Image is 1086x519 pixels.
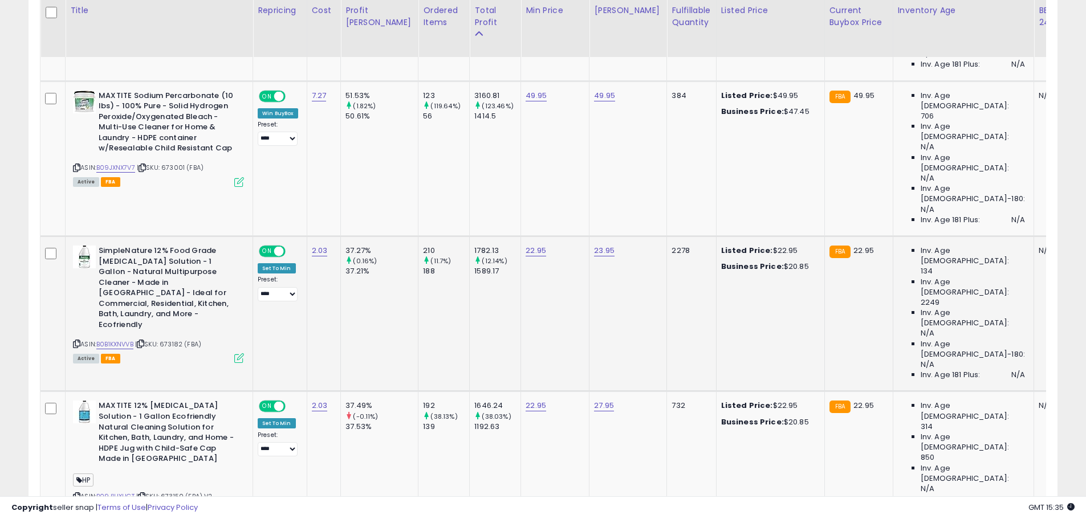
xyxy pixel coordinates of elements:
span: Inv. Age 181 Plus: [921,59,981,70]
span: N/A [921,142,934,152]
div: 37.53% [345,422,418,432]
a: Terms of Use [97,502,146,513]
span: Inv. Age [DEMOGRAPHIC_DATA]: [921,121,1025,142]
div: 1589.17 [474,266,520,276]
span: Inv. Age 181 Plus: [921,215,981,225]
div: $20.85 [721,417,816,427]
span: N/A [921,328,934,338]
a: 2.03 [312,400,328,411]
span: Inv. Age [DEMOGRAPHIC_DATA]: [921,246,1025,266]
span: All listings currently available for purchase on Amazon [73,177,99,187]
small: FBA [829,401,851,413]
img: 41hpti5+2cL._SL40_.jpg [73,401,96,423]
div: N/A [1039,401,1076,411]
b: Business Price: [721,261,784,272]
div: 188 [423,266,469,276]
div: Set To Min [258,418,296,428]
div: N/A [1039,246,1076,256]
small: (123.46%) [482,101,513,111]
div: 3160.81 [474,91,520,101]
small: FBA [829,91,851,103]
span: OFF [284,402,302,411]
div: 37.21% [345,266,418,276]
div: 1414.5 [474,111,520,121]
span: 22.95 [853,245,874,256]
div: $22.95 [721,246,816,256]
small: (119.64%) [430,101,460,111]
div: 37.49% [345,401,418,411]
b: MAXTITE 12% [MEDICAL_DATA] Solution - 1 Gallon Ecofriendly Natural Cleaning Solution for Kitchen,... [99,401,237,467]
img: 41QnCZYXj2L._SL40_.jpg [73,246,96,268]
small: FBA [829,246,851,258]
span: 49.95 [853,90,875,101]
span: 706 [921,111,934,121]
div: Current Buybox Price [829,5,888,28]
b: Listed Price: [721,245,773,256]
span: Inv. Age [DEMOGRAPHIC_DATA]: [921,153,1025,173]
small: (38.13%) [430,412,457,421]
div: $22.95 [721,401,816,411]
div: Repricing [258,5,302,17]
span: Inv. Age [DEMOGRAPHIC_DATA]: [921,308,1025,328]
a: 7.27 [312,90,327,101]
b: MAXTITE Sodium Percarbonate (10 lbs) - 100% Pure - Solid Hydrogen Peroxide/Oxygenated Bleach - Mu... [99,91,237,157]
div: Preset: [258,431,298,457]
span: ON [260,91,274,101]
b: Business Price: [721,106,784,117]
div: seller snap | | [11,502,198,513]
span: N/A [1011,215,1025,225]
small: (-0.11%) [353,412,378,421]
span: Inv. Age [DEMOGRAPHIC_DATA]-180: [921,183,1025,204]
div: Fulfillable Quantity [672,5,711,28]
b: Listed Price: [721,90,773,101]
div: Title [70,5,248,17]
span: ON [260,402,274,411]
span: HP [73,473,93,487]
a: Privacy Policy [148,502,198,513]
div: Min Price [526,5,584,17]
a: B09JXNX7V7 [96,163,135,173]
span: N/A [1011,370,1025,380]
span: N/A [921,205,934,215]
span: ON [260,247,274,256]
div: BB Share 24h. [1039,5,1080,28]
div: ASIN: [73,246,244,362]
small: (0.16%) [353,256,377,265]
span: Inv. Age [DEMOGRAPHIC_DATA]: [921,432,1025,452]
span: Inv. Age [DEMOGRAPHIC_DATA]: [921,401,1025,421]
small: (38.03%) [482,412,511,421]
div: 50.61% [345,111,418,121]
span: 134 [921,266,933,276]
div: N/A [1039,91,1076,101]
img: 417M53XNRZL._SL40_.jpg [73,91,96,113]
div: Set To Min [258,263,296,273]
div: Inventory Age [898,5,1029,17]
span: 2025-10-7 15:35 GMT [1028,502,1075,513]
span: Inv. Age [DEMOGRAPHIC_DATA]: [921,463,1025,484]
span: FBA [101,354,120,363]
div: Win BuyBox [258,108,298,118]
div: 1646.24 [474,401,520,411]
div: Total Profit [474,5,516,28]
span: 850 [921,452,934,463]
div: 123 [423,91,469,101]
div: 192 [423,401,469,411]
span: | SKU: 673182 (FBA) [135,340,201,349]
div: 51.53% [345,91,418,101]
div: $49.95 [721,91,816,101]
span: FBA [101,177,120,187]
div: $47.45 [721,107,816,117]
span: 2249 [921,297,940,308]
span: N/A [921,484,934,494]
a: 22.95 [526,245,546,256]
div: 2278 [672,246,707,256]
span: OFF [284,247,302,256]
b: SimpleNature 12% Food Grade [MEDICAL_DATA] Solution - 1 Gallon - Natural Multipurpose Cleaner - M... [99,246,237,333]
span: Inv. Age 181 Plus: [921,370,981,380]
a: 22.95 [526,400,546,411]
div: Preset: [258,121,298,146]
div: 37.27% [345,246,418,256]
span: | SKU: 673001 (FBA) [137,163,204,172]
span: 22.95 [853,400,874,411]
div: Listed Price [721,5,820,17]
